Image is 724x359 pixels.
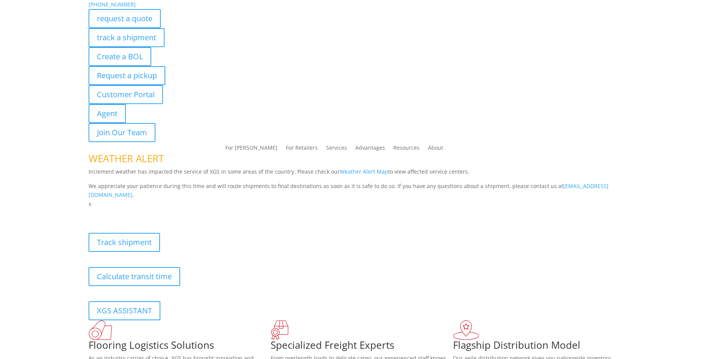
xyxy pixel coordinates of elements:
a: request a quote [89,9,161,28]
h1: Flooring Logistics Solutions [89,340,271,354]
a: Request a pickup [89,66,165,85]
img: xgs-icon-focused-on-flooring-red [271,320,288,340]
a: Agent [89,104,126,123]
h1: Specialized Freight Experts [271,340,453,354]
a: track a shipment [89,28,165,47]
a: XGS ASSISTANT [89,301,160,320]
a: Join Our Team [89,123,155,142]
h1: Flagship Distribution Model [453,340,635,354]
p: Inclement weather has impacted the service of XGS in some areas of the country. Please check our ... [89,167,636,182]
a: Create a BOL [89,47,151,66]
a: Customer Portal [89,85,163,104]
a: Advantages [355,145,385,153]
a: For [PERSON_NAME] [225,145,277,153]
a: Calculate transit time [89,267,180,286]
p: We appreciate your patience during this time and will route shipments to final destinations as so... [89,182,636,200]
img: xgs-icon-flagship-distribution-model-red [453,320,479,340]
span: WEATHER ALERT [89,152,164,165]
a: About [428,145,443,153]
a: Track shipment [89,233,160,252]
b: Visibility, transparency, and control for your entire supply chain. [89,210,258,217]
img: xgs-icon-total-supply-chain-intelligence-red [89,320,112,340]
a: For Retailers [286,145,318,153]
a: Resources [393,145,420,153]
a: Services [326,145,347,153]
p: x [89,199,636,209]
a: [PHONE_NUMBER] [89,1,136,8]
a: Weather Alert Map [340,168,388,175]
